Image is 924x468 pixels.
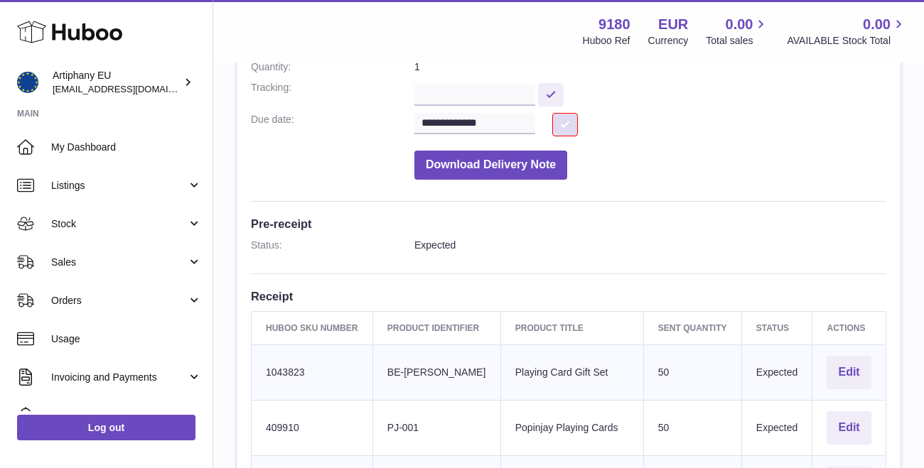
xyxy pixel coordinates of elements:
[787,15,907,48] a: 0.00 AVAILABLE Stock Total
[17,415,195,440] a: Log out
[51,371,187,384] span: Invoicing and Payments
[414,60,886,74] dd: 1
[51,217,187,231] span: Stock
[53,83,209,94] span: [EMAIL_ADDRESS][DOMAIN_NAME]
[372,345,500,401] td: BE-[PERSON_NAME]
[500,400,643,455] td: Popinjay Playing Cards
[787,34,907,48] span: AVAILABLE Stock Total
[53,69,181,96] div: Artiphany EU
[51,409,202,423] span: Cases
[414,151,567,180] button: Download Delivery Note
[648,34,689,48] div: Currency
[741,311,812,344] th: Status
[251,113,414,136] dt: Due date:
[51,141,202,154] span: My Dashboard
[251,239,414,252] dt: Status:
[500,345,643,401] td: Playing Card Gift Set
[372,400,500,455] td: PJ-001
[726,15,753,34] span: 0.00
[643,311,741,344] th: Sent Quantity
[827,356,871,389] button: Edit
[252,345,373,401] td: 1043823
[251,81,414,106] dt: Tracking:
[863,15,891,34] span: 0.00
[658,15,688,34] strong: EUR
[51,179,187,192] span: Listings
[51,294,187,308] span: Orders
[51,256,187,269] span: Sales
[252,400,373,455] td: 409910
[598,15,630,34] strong: 9180
[827,411,871,445] button: Edit
[583,34,630,48] div: Huboo Ref
[372,311,500,344] th: Product Identifier
[741,400,812,455] td: Expected
[251,60,414,74] dt: Quantity:
[414,239,886,252] dd: Expected
[706,34,769,48] span: Total sales
[251,288,886,304] h3: Receipt
[643,345,741,401] td: 50
[17,72,38,93] img: artiphany@artiphany.eu
[500,311,643,344] th: Product title
[251,216,886,232] h3: Pre-receipt
[51,332,202,346] span: Usage
[643,400,741,455] td: 50
[252,311,373,344] th: Huboo SKU Number
[741,345,812,401] td: Expected
[706,15,769,48] a: 0.00 Total sales
[812,311,886,344] th: Actions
